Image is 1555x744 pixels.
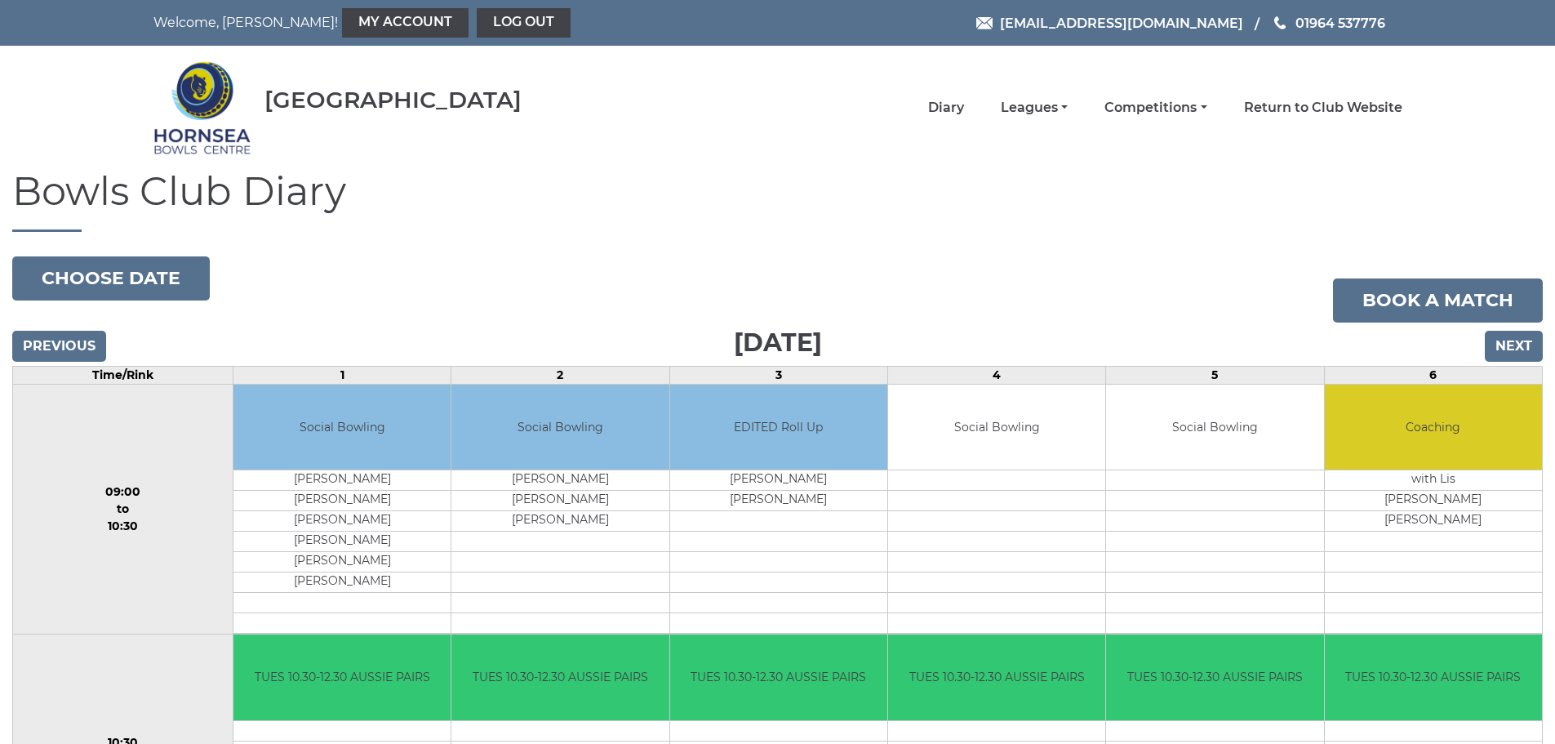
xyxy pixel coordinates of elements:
[1325,511,1542,532] td: [PERSON_NAME]
[451,366,669,384] td: 2
[976,13,1243,33] a: Email [EMAIL_ADDRESS][DOMAIN_NAME]
[1333,278,1543,323] a: Book a match
[1244,99,1402,117] a: Return to Club Website
[887,366,1105,384] td: 4
[1325,491,1542,511] td: [PERSON_NAME]
[1274,16,1286,29] img: Phone us
[233,552,451,572] td: [PERSON_NAME]
[670,635,887,720] td: TUES 10.30-12.30 AUSSIE PAIRS
[1106,635,1323,720] td: TUES 10.30-12.30 AUSSIE PAIRS
[13,384,233,635] td: 09:00 to 10:30
[669,366,887,384] td: 3
[1325,635,1542,720] td: TUES 10.30-12.30 AUSSIE PAIRS
[451,470,669,491] td: [PERSON_NAME]
[12,256,210,301] button: Choose date
[670,470,887,491] td: [PERSON_NAME]
[233,572,451,593] td: [PERSON_NAME]
[477,8,571,38] a: Log out
[342,8,469,38] a: My Account
[1106,366,1324,384] td: 5
[233,511,451,532] td: [PERSON_NAME]
[1000,15,1243,30] span: [EMAIL_ADDRESS][DOMAIN_NAME]
[1325,470,1542,491] td: with Lis
[888,635,1105,720] td: TUES 10.30-12.30 AUSSIE PAIRS
[1001,99,1068,117] a: Leagues
[264,87,522,113] div: [GEOGRAPHIC_DATA]
[233,385,451,470] td: Social Bowling
[451,511,669,532] td: [PERSON_NAME]
[1272,13,1385,33] a: Phone us 01964 537776
[1295,15,1385,30] span: 01964 537776
[1325,385,1542,470] td: Coaching
[888,385,1105,470] td: Social Bowling
[233,470,451,491] td: [PERSON_NAME]
[451,385,669,470] td: Social Bowling
[451,635,669,720] td: TUES 10.30-12.30 AUSSIE PAIRS
[451,491,669,511] td: [PERSON_NAME]
[12,170,1543,232] h1: Bowls Club Diary
[233,532,451,552] td: [PERSON_NAME]
[1106,385,1323,470] td: Social Bowling
[12,331,106,362] input: Previous
[1104,99,1206,117] a: Competitions
[1485,331,1543,362] input: Next
[233,366,451,384] td: 1
[233,635,451,720] td: TUES 10.30-12.30 AUSSIE PAIRS
[13,366,233,384] td: Time/Rink
[928,99,964,117] a: Diary
[670,385,887,470] td: EDITED Roll Up
[153,8,660,38] nav: Welcome, [PERSON_NAME]!
[976,17,993,29] img: Email
[670,491,887,511] td: [PERSON_NAME]
[233,491,451,511] td: [PERSON_NAME]
[1324,366,1542,384] td: 6
[153,51,251,165] img: Hornsea Bowls Centre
